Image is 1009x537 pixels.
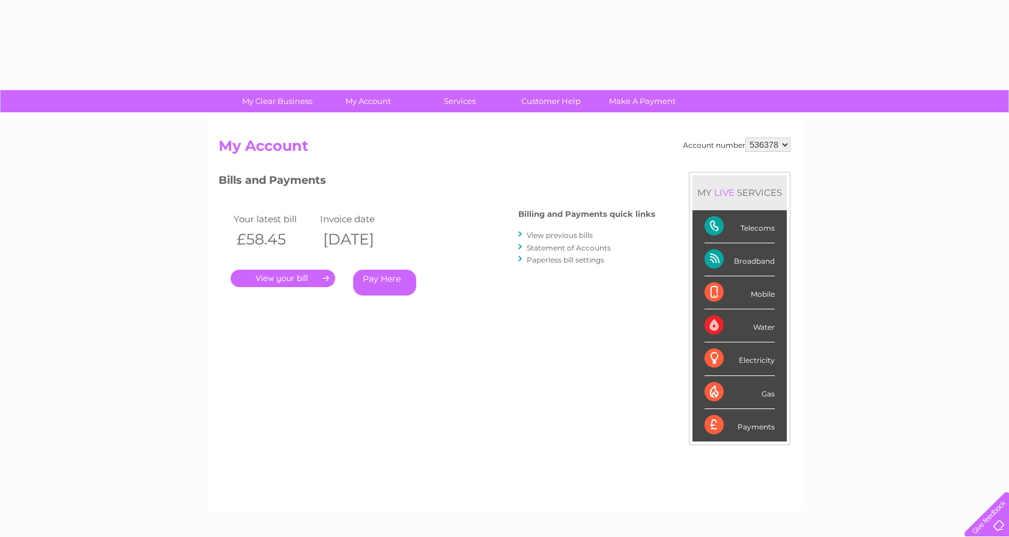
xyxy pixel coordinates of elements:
[231,270,335,287] a: .
[593,90,692,112] a: Make A Payment
[319,90,418,112] a: My Account
[353,270,416,296] a: Pay Here
[501,90,601,112] a: Customer Help
[704,210,775,243] div: Telecoms
[228,90,327,112] a: My Clear Business
[704,276,775,309] div: Mobile
[704,243,775,276] div: Broadband
[527,243,611,252] a: Statement of Accounts
[704,409,775,441] div: Payments
[317,211,404,227] td: Invoice date
[518,210,655,219] h4: Billing and Payments quick links
[527,255,604,264] a: Paperless bill settings
[704,342,775,375] div: Electricity
[704,309,775,342] div: Water
[692,175,787,210] div: MY SERVICES
[683,138,790,152] div: Account number
[527,231,593,240] a: View previous bills
[317,227,404,252] th: [DATE]
[219,138,790,160] h2: My Account
[712,187,737,198] div: LIVE
[219,172,655,193] h3: Bills and Payments
[231,227,317,252] th: £58.45
[410,90,509,112] a: Services
[704,376,775,409] div: Gas
[231,211,317,227] td: Your latest bill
